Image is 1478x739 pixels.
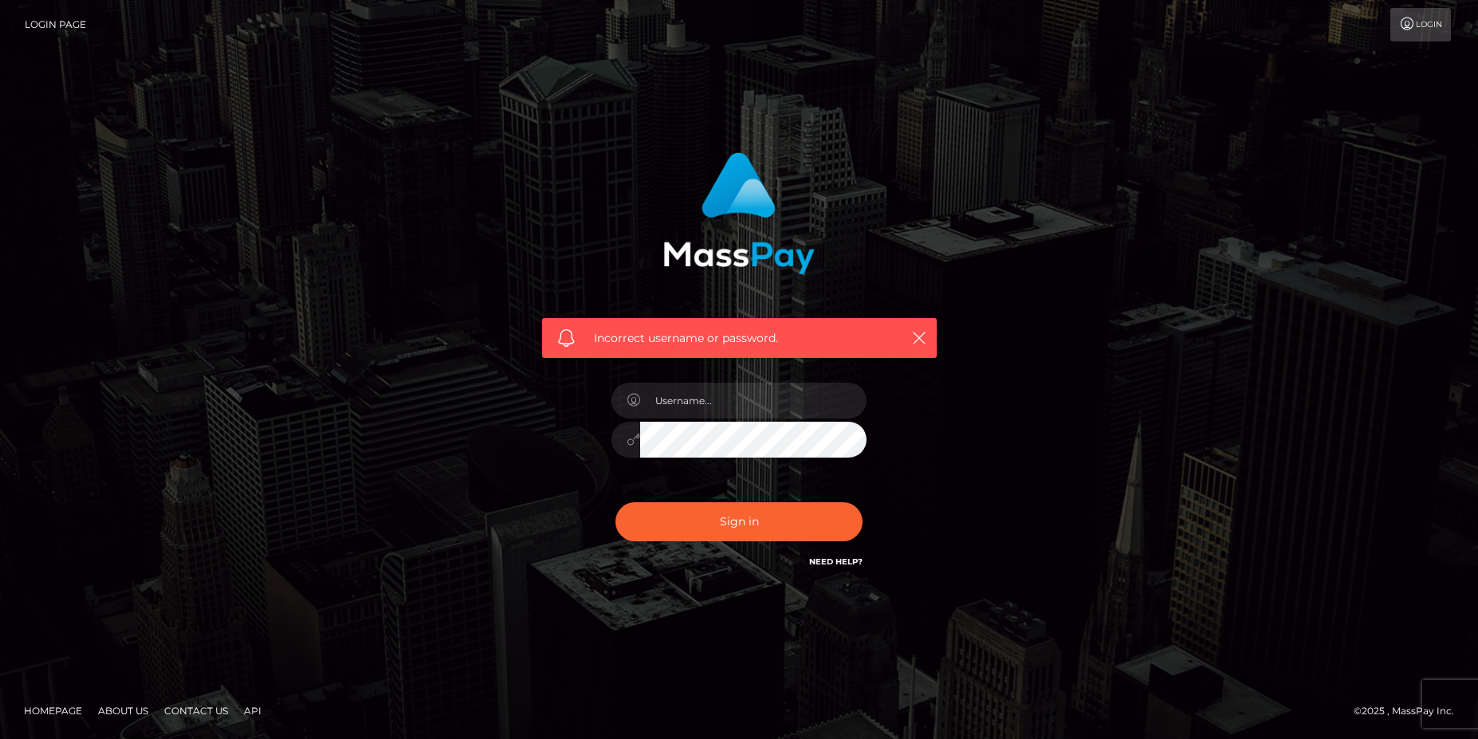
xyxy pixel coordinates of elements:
[640,383,867,419] input: Username...
[809,556,863,567] a: Need Help?
[158,698,234,723] a: Contact Us
[1354,702,1466,720] div: © 2025 , MassPay Inc.
[18,698,88,723] a: Homepage
[1390,8,1451,41] a: Login
[615,502,863,541] button: Sign in
[594,330,885,347] span: Incorrect username or password.
[238,698,268,723] a: API
[25,8,86,41] a: Login Page
[663,152,815,274] img: MassPay Login
[92,698,155,723] a: About Us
